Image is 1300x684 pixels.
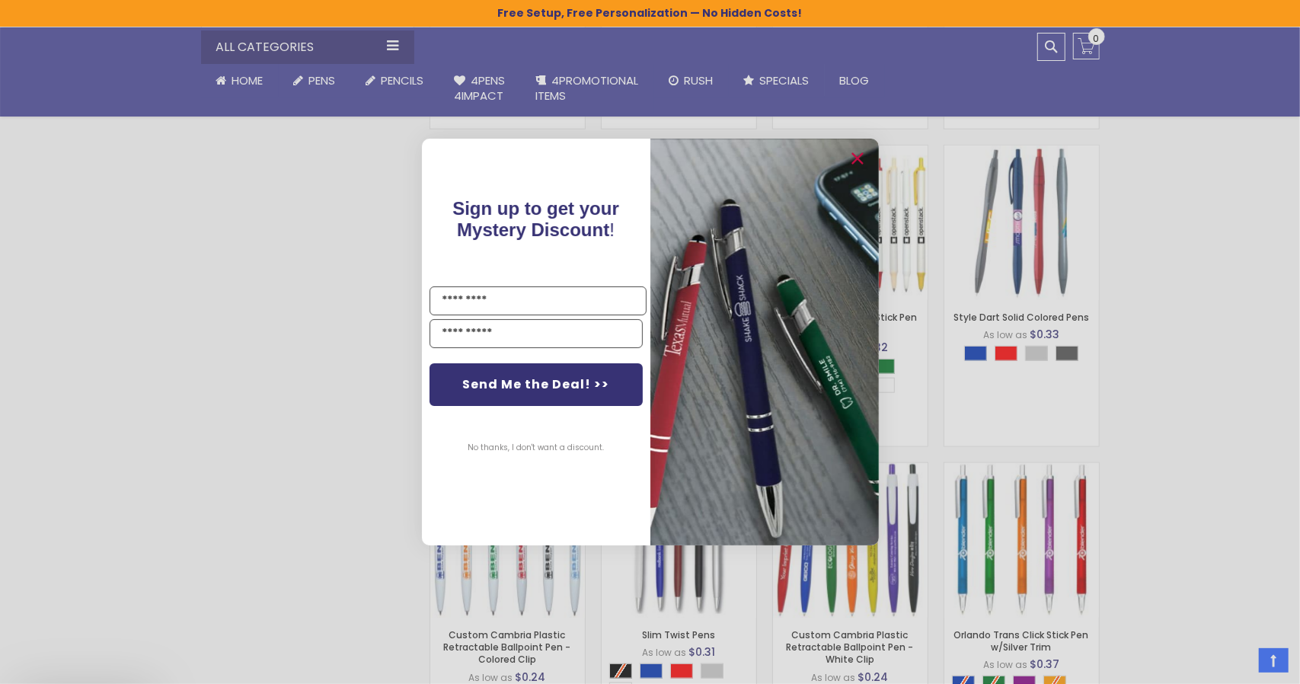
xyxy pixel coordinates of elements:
span: Sign up to get your Mystery Discount [452,198,619,240]
button: Send Me the Deal! >> [430,363,643,406]
button: No thanks, I don't want a discount. [460,429,612,467]
img: pop-up-image [650,139,879,545]
button: Close dialog [845,146,870,171]
span: ! [452,198,619,240]
iframe: Google Customer Reviews [1174,643,1300,684]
